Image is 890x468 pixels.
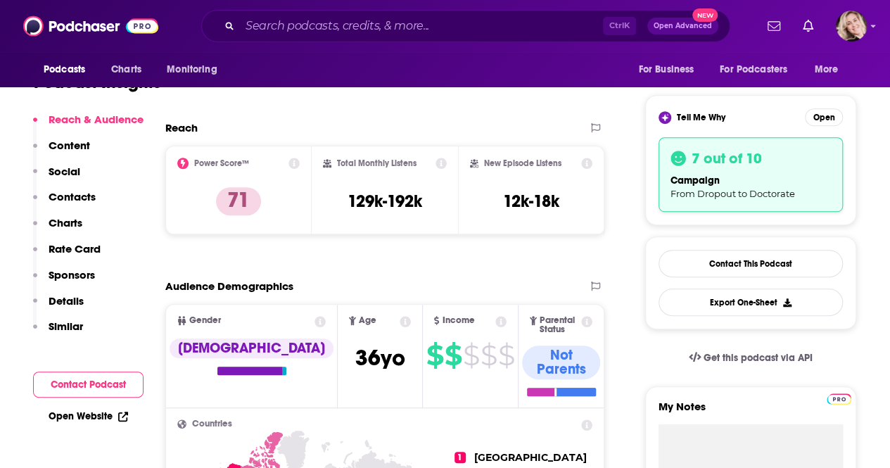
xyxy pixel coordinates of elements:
[503,191,559,212] h3: 12k-18k
[359,316,376,325] span: Age
[815,60,839,80] span: More
[44,60,85,80] span: Podcasts
[348,191,422,212] h3: 129k-192k
[33,242,101,268] button: Rate Card
[836,11,867,42] button: Show profile menu
[33,294,84,320] button: Details
[805,108,843,126] button: Open
[603,17,636,35] span: Ctrl K
[201,10,730,42] div: Search podcasts, credits, & more...
[33,372,144,398] button: Contact Podcast
[762,14,786,38] a: Show notifications dropdown
[102,56,150,83] a: Charts
[670,175,720,186] span: campaign
[659,250,843,277] a: Contact This Podcast
[34,56,103,83] button: open menu
[463,344,479,367] span: $
[33,113,144,139] button: Reach & Audience
[49,268,95,282] p: Sponsors
[33,165,80,191] button: Social
[628,56,711,83] button: open menu
[49,139,90,152] p: Content
[157,56,235,83] button: open menu
[240,15,603,37] input: Search podcasts, credits, & more...
[216,187,261,215] p: 71
[355,344,405,372] span: 36 yo
[670,188,795,199] span: From Dropout to Doctorate
[442,316,474,325] span: Income
[484,158,561,168] h2: New Episode Listens
[711,56,808,83] button: open menu
[33,320,83,346] button: Similar
[481,344,497,367] span: $
[49,190,96,203] p: Contacts
[49,294,84,308] p: Details
[49,410,128,422] a: Open Website
[638,60,694,80] span: For Business
[49,242,101,255] p: Rate Card
[540,316,578,334] span: Parental Status
[49,165,80,178] p: Social
[426,344,443,367] span: $
[522,346,599,379] div: Not Parents
[111,60,141,80] span: Charts
[654,23,712,30] span: Open Advanced
[692,149,762,167] h3: 7 out of 10
[836,11,867,42] span: Logged in as kkclayton
[720,60,787,80] span: For Podcasters
[49,113,144,126] p: Reach & Audience
[827,391,851,405] a: Pro website
[647,18,718,34] button: Open AdvancedNew
[33,190,96,216] button: Contacts
[836,11,867,42] img: User Profile
[498,344,514,367] span: $
[192,419,232,429] span: Countries
[704,352,813,364] span: Get this podcast via API
[797,14,819,38] a: Show notifications dropdown
[33,268,95,294] button: Sponsors
[677,112,725,123] span: Tell Me Why
[659,289,843,316] button: Export One-Sheet
[167,60,217,80] span: Monitoring
[49,216,82,229] p: Charts
[827,393,851,405] img: Podchaser Pro
[33,139,90,165] button: Content
[474,451,587,464] span: [GEOGRAPHIC_DATA]
[678,341,824,375] a: Get this podcast via API
[445,344,462,367] span: $
[454,452,466,463] span: 1
[49,320,83,333] p: Similar
[805,56,856,83] button: open menu
[692,8,718,22] span: New
[33,216,82,242] button: Charts
[23,13,158,39] img: Podchaser - Follow, Share and Rate Podcasts
[165,279,293,293] h2: Audience Demographics
[661,113,669,122] img: tell me why sparkle
[337,158,417,168] h2: Total Monthly Listens
[170,339,333,358] div: [DEMOGRAPHIC_DATA]
[165,121,198,134] h2: Reach
[189,316,221,325] span: Gender
[659,400,843,424] label: My Notes
[194,158,249,168] h2: Power Score™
